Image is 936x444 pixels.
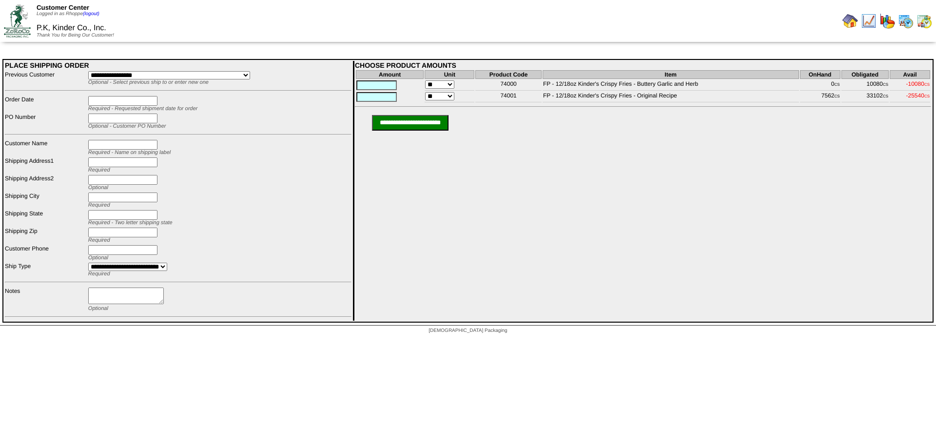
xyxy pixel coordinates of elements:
[4,287,87,312] td: Notes
[88,202,110,208] span: Required
[88,237,110,243] span: Required
[841,92,889,102] td: 33102
[5,61,351,69] div: PLACE SHIPPING ORDER
[88,150,171,155] span: Required - Name on shipping label
[4,71,87,86] td: Previous Customer
[841,70,889,79] th: Obligated
[4,227,87,244] td: Shipping Zip
[835,94,840,98] span: CS
[4,139,87,156] td: Customer Name
[890,70,930,79] th: Avail
[425,70,474,79] th: Unit
[37,24,106,32] span: P.K, Kinder Co., Inc.
[4,245,87,261] td: Customer Phone
[861,13,877,29] img: line_graph.gif
[88,123,166,129] span: Optional - Customer PO Number
[800,70,840,79] th: OnHand
[4,192,87,209] td: Shipping City
[83,11,99,17] a: (logout)
[4,174,87,191] td: Shipping Address2
[4,210,87,226] td: Shipping State
[88,79,209,85] span: Optional - Select previous ship to or enter new one
[356,70,424,79] th: Amount
[883,94,888,98] span: CS
[37,33,114,38] span: Thank You for Being Our Customer!
[88,306,108,311] span: Optional
[4,262,87,277] td: Ship Type
[4,113,87,130] td: PO Number
[88,167,110,173] span: Required
[37,11,99,17] span: Logged in as Rhoppe
[4,157,87,174] td: Shipping Address1
[475,92,542,102] td: 74001
[355,61,931,69] div: CHOOSE PRODUCT AMOUNTS
[906,80,930,87] span: -10080
[88,220,173,226] span: Required - Two letter shipping state
[88,255,108,261] span: Optional
[4,96,87,112] td: Order Date
[924,82,930,87] span: CS
[906,92,930,99] span: -25540
[924,94,930,98] span: CS
[475,80,542,91] td: 74000
[429,328,507,333] span: [DEMOGRAPHIC_DATA] Packaging
[898,13,914,29] img: calendarprod.gif
[543,70,799,79] th: Item
[800,80,840,91] td: 0
[88,185,108,191] span: Optional
[543,80,799,91] td: FP - 12/18oz Kinder's Crispy Fries - Buttery Garlic and Herb
[883,82,888,87] span: CS
[543,92,799,102] td: FP - 12/18oz Kinder's Crispy Fries - Original Recipe
[800,92,840,102] td: 7562
[879,13,895,29] img: graph.gif
[475,70,542,79] th: Product Code
[88,271,110,277] span: Required
[88,106,197,112] span: Required - Requested shipment date for order
[842,13,858,29] img: home.gif
[37,4,89,11] span: Customer Center
[4,4,31,37] img: ZoRoCo_Logo(Green%26Foil)%20jpg.webp
[835,82,840,87] span: CS
[841,80,889,91] td: 10080
[916,13,932,29] img: calendarinout.gif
